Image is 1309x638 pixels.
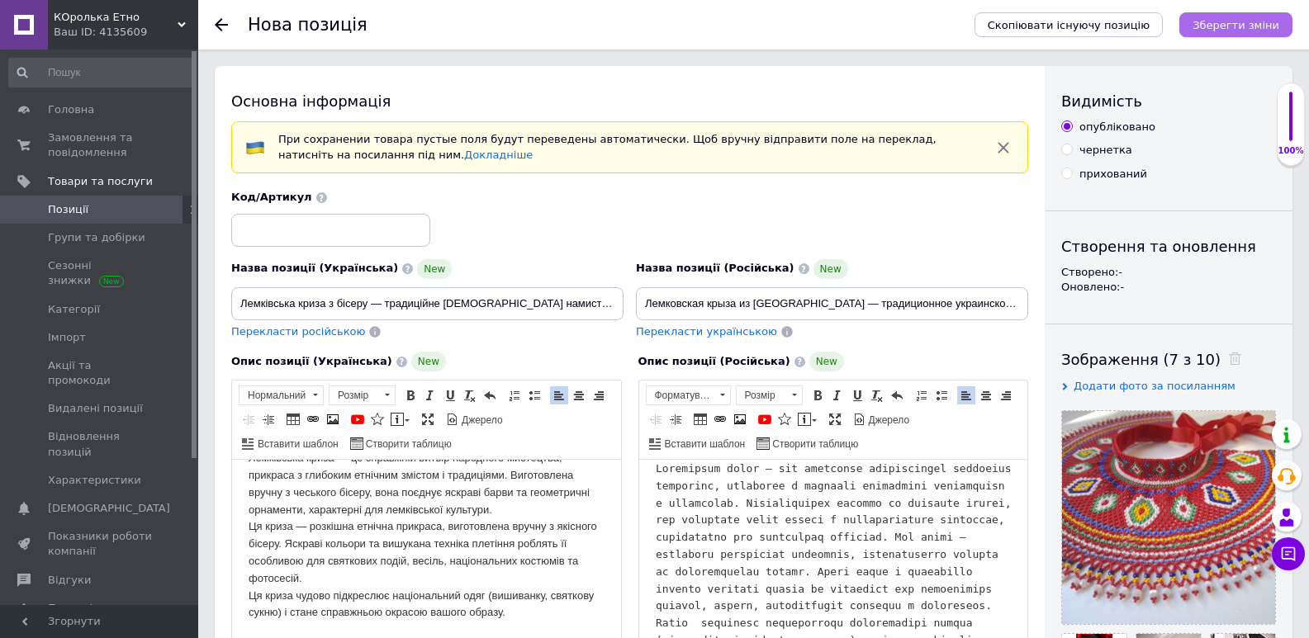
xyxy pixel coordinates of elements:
[647,386,714,404] span: Форматування
[240,434,341,452] a: Вставити шаблон
[54,25,198,40] div: Ваш ID: 4135609
[636,325,777,338] span: Перекласти українською
[590,386,608,404] a: По правому краю
[756,410,774,428] a: Додати відео з YouTube
[231,91,1028,111] div: Основна інформація
[464,149,533,161] a: Докладніше
[17,1,372,207] pre: Перекладений текст: Лемковский кризис – это настоящее произведение народного искусства, украшение...
[363,437,452,451] span: Створити таблицю
[215,18,228,31] div: Повернутися назад
[349,410,367,428] a: Додати відео з YouTube
[304,410,322,428] a: Вставити/Редагувати посилання (Ctrl+L)
[775,410,794,428] a: Вставити іконку
[997,386,1015,404] a: По правому краю
[443,410,505,428] a: Джерело
[401,386,420,404] a: Жирний (Ctrl+B)
[48,358,153,388] span: Акції та промокоди
[48,601,92,616] span: Покупці
[1061,349,1276,370] div: Зображення (7 з 10)
[828,386,847,404] a: Курсив (Ctrl+I)
[736,385,803,405] a: Розмір
[868,386,886,404] a: Видалити форматування
[826,410,844,428] a: Максимізувати
[48,429,153,459] span: Відновлення позицій
[666,410,685,428] a: Збільшити відступ
[441,386,459,404] a: Підкреслений (Ctrl+U)
[48,573,91,588] span: Відгуки
[1079,143,1132,158] div: чернетка
[54,10,178,25] span: КОролька Етно
[48,330,86,345] span: Імпорт
[711,410,729,428] a: Вставити/Редагувати посилання (Ctrl+L)
[1079,167,1147,182] div: прихований
[368,410,387,428] a: Вставити іконку
[975,12,1163,37] button: Скопіювати існуючу позицію
[329,385,396,405] a: Розмір
[570,386,588,404] a: По центру
[1074,380,1235,392] span: Додати фото за посиланням
[48,130,153,160] span: Замовлення та повідомлення
[284,410,302,428] a: Таблиця
[647,410,665,428] a: Зменшити відступ
[231,325,365,338] span: Перекласти російською
[388,410,412,428] a: Вставити повідомлення
[662,437,746,451] span: Вставити шаблон
[646,385,731,405] a: Форматування
[481,386,499,404] a: Повернути (Ctrl+Z)
[239,385,324,405] a: Нормальний
[848,386,866,404] a: Підкреслений (Ctrl+U)
[851,410,913,428] a: Джерело
[1061,236,1276,257] div: Створення та оновлення
[48,230,145,245] span: Групи та добірки
[48,401,143,416] span: Видалені позиції
[795,410,819,428] a: Вставити повідомлення
[419,410,437,428] a: Максимізувати
[550,386,568,404] a: По лівому краю
[1193,19,1279,31] i: Зберегти зміни
[1272,537,1305,570] button: Чат з покупцем
[866,414,910,428] span: Джерело
[770,437,858,451] span: Створити таблицю
[48,529,153,559] span: Показники роботи компанії
[48,258,153,288] span: Сезонні знижки
[731,410,749,428] a: Зображення
[1278,145,1304,157] div: 100%
[231,191,312,203] span: Код/Артикул
[245,138,265,158] img: :flag-ua:
[525,386,543,404] a: Вставити/видалити маркований список
[48,202,88,217] span: Позиції
[932,386,951,404] a: Вставити/видалити маркований список
[647,434,748,452] a: Вставити шаблон
[1061,280,1276,295] div: Оновлено: -
[1179,12,1292,37] button: Зберегти зміни
[636,287,1028,320] input: Наприклад, H&M жіноча сукня зелена 38 розмір вечірня максі з блискітками
[48,174,153,189] span: Товари та послуги
[1079,120,1155,135] div: опубліковано
[754,434,861,452] a: Створити таблицю
[1277,83,1305,166] div: 100% Якість заповнення
[330,386,379,404] span: Розмір
[255,437,339,451] span: Вставити шаблон
[48,501,170,516] span: [DEMOGRAPHIC_DATA]
[8,58,195,87] input: Пошук
[913,386,931,404] a: Вставити/видалити нумерований список
[278,133,937,161] span: При сохранении товара пустые поля будут переведены автоматически. Щоб вручну відправити поле на п...
[809,352,844,371] span: New
[17,172,372,190] pre: Перекладений текст: Лемковский кризис – это настоящее произведение народного искусства, украшение...
[231,262,398,274] span: Назва позиції (Українська)
[240,386,307,404] span: Нормальний
[638,355,790,367] span: Опис позиції (Російська)
[231,287,624,320] input: Наприклад, H&M жіноча сукня зелена 38 розмір вечірня максі з блискітками
[988,19,1150,31] span: Скопіювати існуючу позицію
[324,410,342,428] a: Зображення
[691,410,709,428] a: Таблиця
[240,410,258,428] a: Зменшити відступ
[461,386,479,404] a: Видалити форматування
[421,386,439,404] a: Курсив (Ctrl+I)
[737,386,786,404] span: Розмір
[809,386,827,404] a: Жирний (Ctrl+B)
[957,386,975,404] a: По лівому краю
[48,102,94,117] span: Головна
[888,386,906,404] a: Повернути (Ctrl+Z)
[411,352,446,371] span: New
